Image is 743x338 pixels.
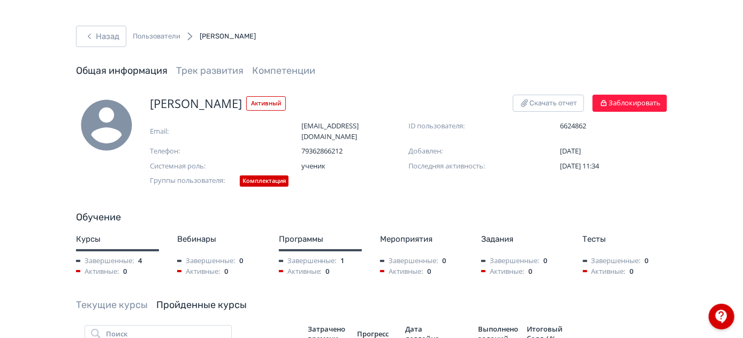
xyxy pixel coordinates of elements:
[240,175,289,187] div: Комплектация
[528,266,532,277] span: 0
[76,65,168,76] a: Общая информация
[301,121,408,142] span: [EMAIL_ADDRESS][DOMAIN_NAME]
[513,95,584,112] button: Скачать отчет
[279,256,337,266] span: Завершенные:
[76,299,148,311] a: Текущие курсы
[543,256,547,266] span: 0
[150,175,236,189] span: Группы пользователя:
[427,266,431,277] span: 0
[301,146,408,157] span: 79362866212
[560,161,599,171] span: [DATE] 11:34
[279,233,363,245] div: Программы
[176,65,244,76] a: Трек развития
[380,266,423,277] span: Активные:
[630,266,634,277] span: 0
[341,256,345,266] span: 1
[481,233,565,245] div: Задания
[593,95,667,112] button: Заблокировать
[150,146,257,157] span: Телефон:
[408,161,515,172] span: Последняя активность:
[252,65,315,76] a: Компетенции
[583,266,626,277] span: Активные:
[133,31,180,42] a: Пользователи
[200,32,256,40] span: [PERSON_NAME]
[583,256,641,266] span: Завершенные:
[150,126,257,137] span: Email:
[123,266,127,277] span: 0
[481,256,539,266] span: Завершенные:
[150,161,257,172] span: Системная роль:
[76,256,134,266] span: Завершенные:
[177,256,235,266] span: Завершенные:
[645,256,649,266] span: 0
[224,266,228,277] span: 0
[301,161,408,172] span: ученик
[481,266,524,277] span: Активные:
[239,256,243,266] span: 0
[279,266,322,277] span: Активные:
[326,266,330,277] span: 0
[138,256,142,266] span: 4
[177,233,261,245] div: Вебинары
[408,146,515,157] span: Добавлен:
[560,146,581,156] span: [DATE]
[560,121,667,132] span: 6624862
[76,266,119,277] span: Активные:
[380,233,464,245] div: Мероприятия
[76,26,126,47] button: Назад
[408,121,515,132] span: ID пользователя:
[76,210,667,225] div: Обучение
[442,256,446,266] span: 0
[76,233,160,245] div: Курсы
[150,95,242,112] span: [PERSON_NAME]
[246,96,286,111] span: Активный
[380,256,438,266] span: Завершенные:
[583,233,667,245] div: Тесты
[177,266,220,277] span: Активные:
[156,299,247,311] a: Пройденные курсы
